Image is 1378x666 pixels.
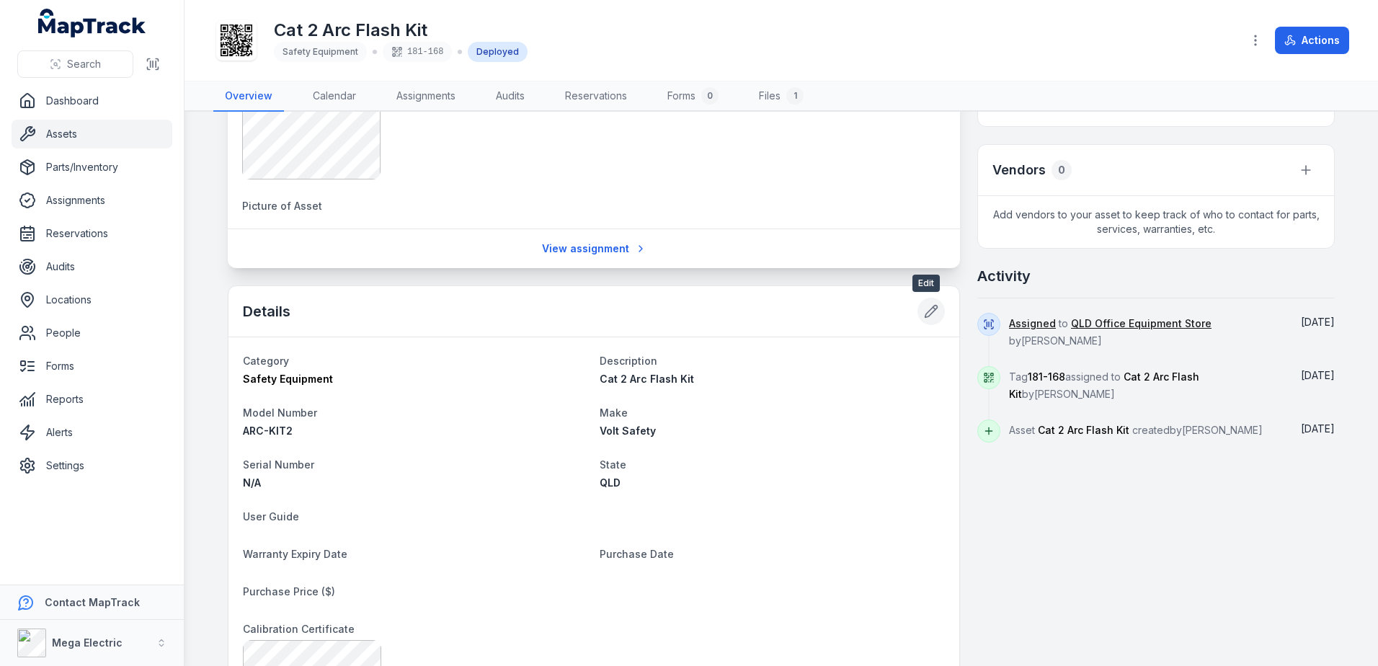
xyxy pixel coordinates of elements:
[213,81,284,112] a: Overview
[600,548,674,560] span: Purchase Date
[978,196,1334,248] span: Add vendors to your asset to keep track of who to contact for parts, services, warranties, etc.
[992,160,1046,180] h3: Vendors
[600,425,656,437] span: Volt Safety
[1052,160,1072,180] div: 0
[243,510,299,523] span: User Guide
[243,355,289,367] span: Category
[243,458,314,471] span: Serial Number
[283,46,358,57] span: Safety Equipment
[12,285,172,314] a: Locations
[274,19,528,42] h1: Cat 2 Arc Flash Kit
[468,42,528,62] div: Deployed
[243,425,293,437] span: ARC-KIT2
[243,548,347,560] span: Warranty Expiry Date
[1301,369,1335,381] time: 01/10/2025, 8:43:51 am
[747,81,815,112] a: Files1
[600,373,694,385] span: Cat 2 Arc Flash Kit
[1009,424,1263,436] span: Asset created by [PERSON_NAME]
[600,355,657,367] span: Description
[12,451,172,480] a: Settings
[12,186,172,215] a: Assignments
[912,275,940,292] span: Edit
[600,458,626,471] span: State
[786,87,804,105] div: 1
[1301,369,1335,381] span: [DATE]
[12,120,172,148] a: Assets
[1071,316,1212,331] a: QLD Office Equipment Store
[243,623,355,635] span: Calibration Certificate
[17,50,133,78] button: Search
[701,87,719,105] div: 0
[12,319,172,347] a: People
[12,153,172,182] a: Parts/Inventory
[12,86,172,115] a: Dashboard
[1301,422,1335,435] span: [DATE]
[385,81,467,112] a: Assignments
[533,235,656,262] a: View assignment
[67,57,101,71] span: Search
[600,476,621,489] span: QLD
[243,407,317,419] span: Model Number
[1028,370,1065,383] span: 181-168
[1009,316,1056,331] a: Assigned
[243,301,290,321] h2: Details
[383,42,452,62] div: 181-168
[554,81,639,112] a: Reservations
[52,636,123,649] strong: Mega Electric
[12,219,172,248] a: Reservations
[301,81,368,112] a: Calendar
[977,266,1031,286] h2: Activity
[242,200,322,212] span: Picture of Asset
[243,476,261,489] span: N/A
[12,418,172,447] a: Alerts
[1301,316,1335,328] time: 01/10/2025, 8:44:33 am
[243,373,333,385] span: Safety Equipment
[243,585,335,598] span: Purchase Price ($)
[12,352,172,381] a: Forms
[656,81,730,112] a: Forms0
[12,252,172,281] a: Audits
[45,596,140,608] strong: Contact MapTrack
[1009,370,1199,400] span: Tag assigned to by [PERSON_NAME]
[12,385,172,414] a: Reports
[38,9,146,37] a: MapTrack
[1275,27,1349,54] button: Actions
[484,81,536,112] a: Audits
[1038,424,1129,436] span: Cat 2 Arc Flash Kit
[1009,317,1212,347] span: to by [PERSON_NAME]
[600,407,628,419] span: Make
[1301,316,1335,328] span: [DATE]
[1301,422,1335,435] time: 01/10/2025, 8:43:50 am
